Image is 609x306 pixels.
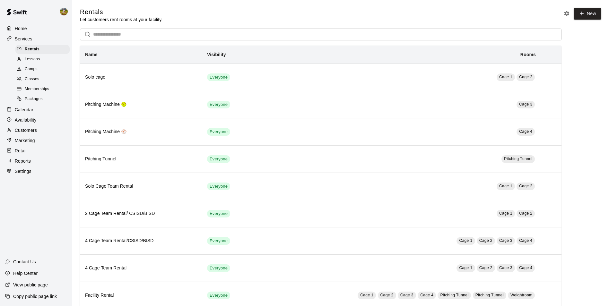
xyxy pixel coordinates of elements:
[15,85,70,94] div: Memberships
[15,94,72,104] a: Packages
[15,44,72,54] a: Rentals
[207,52,226,57] b: Visibility
[519,211,532,216] span: Cage 2
[15,95,70,104] div: Packages
[15,74,72,84] a: Classes
[380,293,394,297] span: Cage 2
[207,129,230,135] span: Everyone
[13,270,38,276] p: Help Center
[207,211,230,217] span: Everyone
[207,74,230,81] span: Everyone
[5,146,67,156] a: Retail
[15,54,72,64] a: Lessons
[15,64,72,74] a: Camps
[5,156,67,166] a: Reports
[479,238,492,243] span: Cage 2
[207,237,230,245] div: This service is visible to all of your customers
[85,183,197,190] h6: Solo Cage Team Rental
[207,264,230,272] div: This service is visible to all of your customers
[85,237,197,244] h6: 4 Cage Team Rental/CSISD/BISD
[519,184,532,188] span: Cage 2
[85,265,197,272] h6: 4 Cage Team Rental
[15,127,37,133] p: Customers
[459,238,472,243] span: Cage 1
[85,74,197,81] h6: Solo cage
[420,293,433,297] span: Cage 4
[25,46,39,53] span: Rentals
[25,86,49,92] span: Memberships
[207,292,230,299] div: This service is visible to all of your customers
[15,25,27,32] p: Home
[499,238,512,243] span: Cage 3
[519,75,532,79] span: Cage 2
[5,34,67,44] a: Services
[459,266,472,270] span: Cage 1
[360,293,373,297] span: Cage 1
[510,293,532,297] span: Weightroom
[15,75,70,84] div: Classes
[25,56,40,63] span: Lessons
[5,24,67,33] a: Home
[499,266,512,270] span: Cage 3
[25,76,39,82] span: Classes
[562,9,571,18] button: Rental settings
[85,52,98,57] b: Name
[400,293,413,297] span: Cage 3
[80,16,162,23] p: Let customers rent rooms at your facility.
[207,155,230,163] div: This service is visible to all of your customers
[207,183,230,190] div: This service is visible to all of your customers
[15,106,33,113] p: Calendar
[15,137,35,144] p: Marketing
[519,266,532,270] span: Cage 4
[5,105,67,115] a: Calendar
[5,125,67,135] a: Customers
[13,259,36,265] p: Contact Us
[80,8,162,16] h5: Rentals
[475,293,504,297] span: Pitching Tunnel
[519,102,532,106] span: Cage 3
[207,128,230,136] div: This service is visible to all of your customers
[207,156,230,162] span: Everyone
[5,166,67,176] a: Settings
[85,292,197,299] h6: Facility Rental
[207,238,230,244] span: Everyone
[207,210,230,217] div: This service is visible to all of your customers
[85,156,197,163] h6: Pitching Tunnel
[519,129,532,134] span: Cage 4
[207,102,230,108] span: Everyone
[207,183,230,190] span: Everyone
[15,148,27,154] p: Retail
[13,293,57,300] p: Copy public page link
[15,84,72,94] a: Memberships
[15,45,70,54] div: Rentals
[85,128,197,135] h6: Pitching Machine ⚾️
[15,168,31,174] p: Settings
[25,66,38,72] span: Camps
[207,265,230,271] span: Everyone
[207,293,230,299] span: Everyone
[15,117,37,123] p: Availability
[440,293,468,297] span: Pitching Tunnel
[85,210,197,217] h6: 2 Cage Team Rental/ CSISD/BISD
[520,52,536,57] b: Rooms
[85,101,197,108] h6: Pitching Machine 🥎
[5,115,67,125] a: Availability
[15,65,70,74] div: Camps
[499,184,512,188] span: Cage 1
[207,73,230,81] div: This service is visible to all of your customers
[25,96,43,102] span: Packages
[574,8,601,20] a: New
[60,8,68,15] img: Jhonny Montoya
[499,211,512,216] span: Cage 1
[499,75,512,79] span: Cage 1
[5,136,67,145] div: Marketing
[504,157,532,161] span: Pitching Tunnel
